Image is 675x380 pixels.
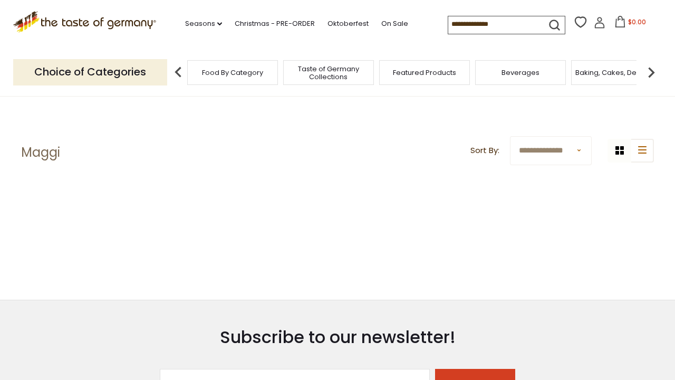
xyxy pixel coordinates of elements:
[235,18,315,30] a: Christmas - PRE-ORDER
[21,145,60,160] h1: Maggi
[470,144,499,157] label: Sort By:
[628,17,646,26] span: $0.00
[185,18,222,30] a: Seasons
[641,62,662,83] img: next arrow
[575,69,657,77] a: Baking, Cakes, Desserts
[168,62,189,83] img: previous arrow
[381,18,408,30] a: On Sale
[13,59,167,85] p: Choice of Categories
[286,65,371,81] a: Taste of Germany Collections
[607,16,652,32] button: $0.00
[502,69,539,77] a: Beverages
[393,69,456,77] a: Featured Products
[327,18,369,30] a: Oktoberfest
[160,327,515,348] h3: Subscribe to our newsletter!
[202,69,263,77] a: Food By Category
